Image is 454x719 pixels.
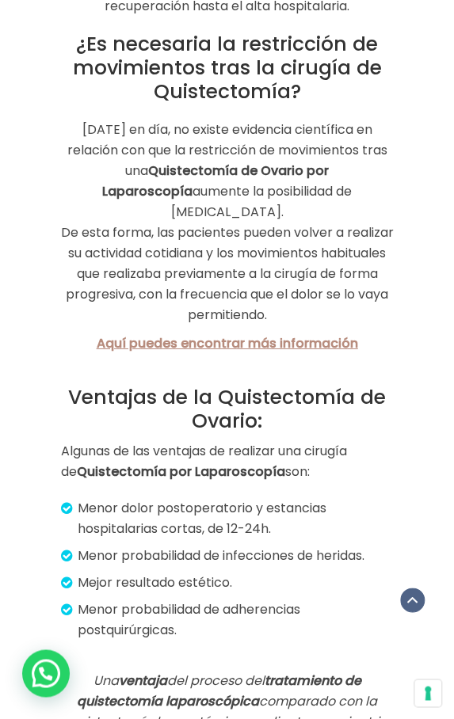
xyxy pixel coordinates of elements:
[61,32,394,104] h2: ¿Es necesaria la restricción de movimientos tras la cirugía de Quistectomía?
[64,498,394,539] p: Menor dolor postoperatorio y estancias hospitalarias cortas, de 12-24h.
[77,671,361,710] strong: tratamiento de quistectomía laparoscópica
[414,679,441,706] button: Sus preferencias de consentimiento para tecnologías de seguimiento
[61,386,394,433] h2: Ventajas de la Quistectomía de Ovario:
[97,334,358,352] a: Aquí puedes encontrar más información
[102,162,329,200] strong: Quistectomía de Ovario por Laparoscopía
[64,546,394,566] p: Menor probabilidad de infecciones de heridas.
[61,120,394,325] p: [DATE] en día, no existe evidencia científica en relación con que la restricción de movimientos t...
[64,599,394,641] p: Menor probabilidad de adherencias postquirúrgicas.
[64,573,394,593] p: Mejor resultado estético.
[61,441,394,482] p: Algunas de las ventajas de realizar una cirugía de son:
[119,671,167,690] strong: ventaja
[77,462,285,481] strong: Quistectomía por Laparoscopía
